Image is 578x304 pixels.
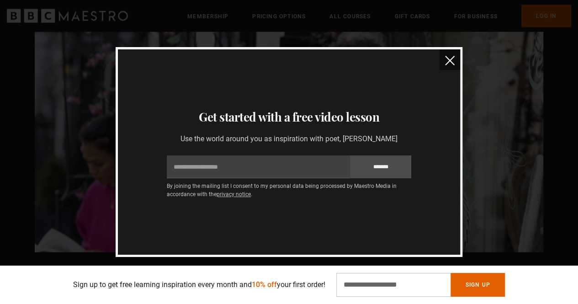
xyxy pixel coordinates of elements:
button: Sign Up [451,273,504,297]
button: close [440,49,460,70]
a: privacy notice [217,191,251,197]
h3: Get started with a free video lesson [129,108,449,126]
span: 10% off [252,280,277,289]
p: By joining the mailing list I consent to my personal data being processed by Maestro Media in acc... [167,182,411,198]
p: Use the world around you as inspiration with poet, [PERSON_NAME] [167,133,411,144]
p: Sign up to get free learning inspiration every month and your first order! [73,279,325,290]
